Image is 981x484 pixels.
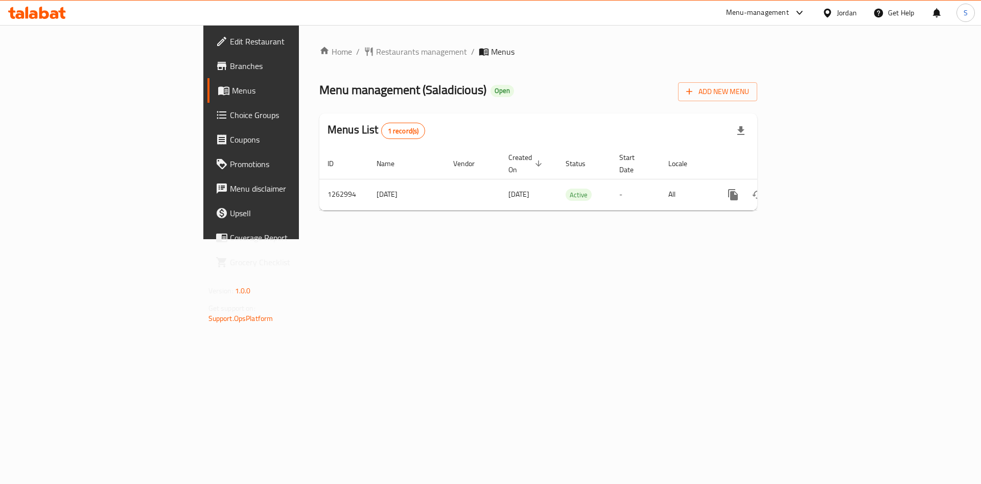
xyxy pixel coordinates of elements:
[491,86,514,95] span: Open
[368,179,445,210] td: [DATE]
[964,7,968,18] span: S
[566,189,592,201] span: Active
[207,152,367,176] a: Promotions
[208,302,255,315] span: Get support on:
[207,201,367,225] a: Upsell
[207,29,367,54] a: Edit Restaurant
[230,60,359,72] span: Branches
[686,85,749,98] span: Add New Menu
[491,85,514,97] div: Open
[508,188,529,201] span: [DATE]
[207,54,367,78] a: Branches
[319,78,486,101] span: Menu management ( Saladicious )
[208,312,273,325] a: Support.OpsPlatform
[376,45,467,58] span: Restaurants management
[508,151,545,176] span: Created On
[678,82,757,101] button: Add New Menu
[837,7,857,18] div: Jordan
[207,127,367,152] a: Coupons
[230,207,359,219] span: Upsell
[471,45,475,58] li: /
[207,78,367,103] a: Menus
[328,157,347,170] span: ID
[721,182,745,207] button: more
[319,45,757,58] nav: breadcrumb
[382,126,425,136] span: 1 record(s)
[381,123,426,139] div: Total records count
[230,256,359,268] span: Grocery Checklist
[230,133,359,146] span: Coupons
[729,119,753,143] div: Export file
[208,284,233,297] span: Version:
[230,182,359,195] span: Menu disclaimer
[619,151,648,176] span: Start Date
[319,148,827,211] table: enhanced table
[745,182,770,207] button: Change Status
[660,179,713,210] td: All
[232,84,359,97] span: Menus
[207,176,367,201] a: Menu disclaimer
[230,35,359,48] span: Edit Restaurant
[230,109,359,121] span: Choice Groups
[235,284,251,297] span: 1.0.0
[566,157,599,170] span: Status
[230,158,359,170] span: Promotions
[328,122,425,139] h2: Menus List
[230,232,359,244] span: Coverage Report
[726,7,789,19] div: Menu-management
[207,225,367,250] a: Coverage Report
[364,45,467,58] a: Restaurants management
[713,148,827,179] th: Actions
[611,179,660,210] td: -
[668,157,700,170] span: Locale
[207,103,367,127] a: Choice Groups
[377,157,408,170] span: Name
[207,250,367,274] a: Grocery Checklist
[491,45,515,58] span: Menus
[453,157,488,170] span: Vendor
